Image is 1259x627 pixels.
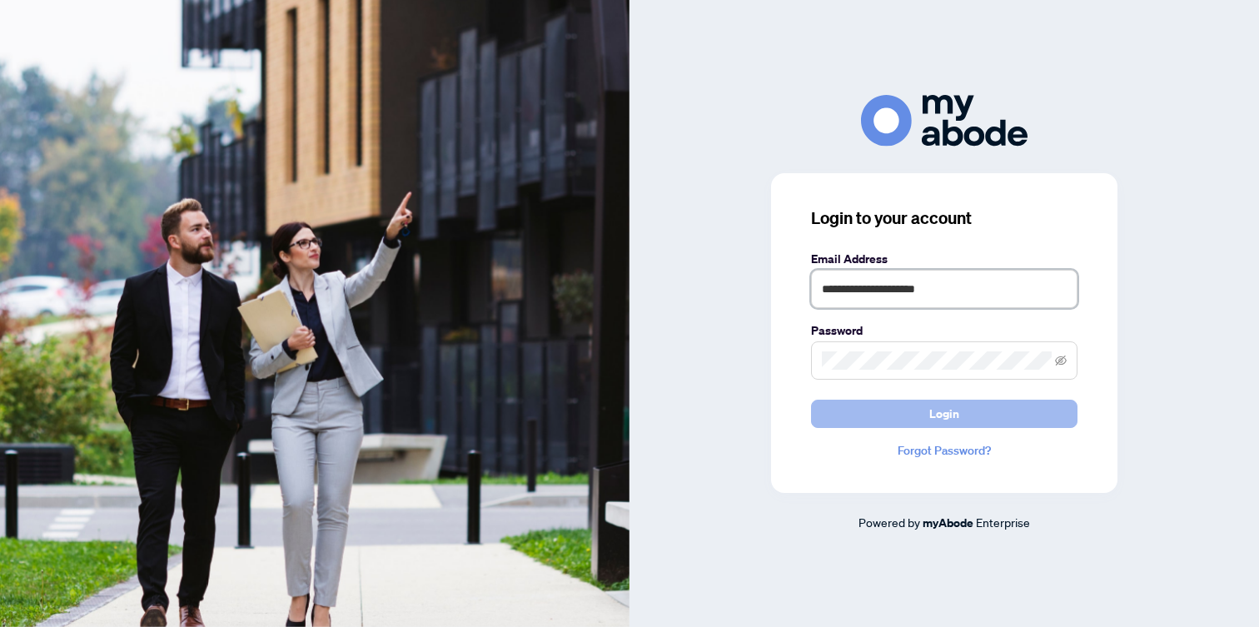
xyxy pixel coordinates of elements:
[811,400,1077,428] button: Login
[811,321,1077,340] label: Password
[811,441,1077,460] a: Forgot Password?
[861,95,1028,146] img: ma-logo
[1055,355,1067,366] span: eye-invisible
[811,207,1077,230] h3: Login to your account
[929,401,959,427] span: Login
[858,515,920,530] span: Powered by
[923,514,973,532] a: myAbode
[976,515,1030,530] span: Enterprise
[811,250,1077,268] label: Email Address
